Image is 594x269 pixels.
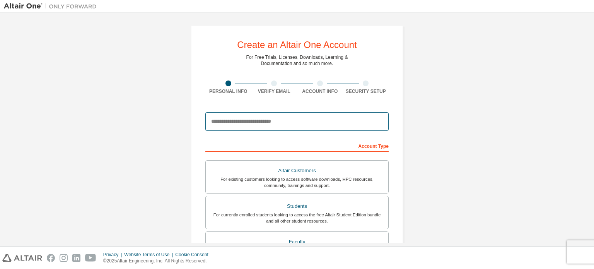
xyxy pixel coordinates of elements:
div: For Free Trials, Licenses, Downloads, Learning & Documentation and so much more. [246,54,348,67]
div: Cookie Consent [175,252,213,258]
div: Website Terms of Use [124,252,175,258]
img: youtube.svg [85,254,96,262]
div: Privacy [103,252,124,258]
div: For existing customers looking to access software downloads, HPC resources, community, trainings ... [210,176,384,188]
div: Account Type [205,139,389,152]
div: Altair Customers [210,165,384,176]
div: Account Info [297,88,343,94]
div: Create an Altair One Account [237,40,357,50]
img: instagram.svg [60,254,68,262]
div: Security Setup [343,88,389,94]
div: Verify Email [251,88,297,94]
div: Faculty [210,236,384,247]
div: For currently enrolled students looking to access the free Altair Student Edition bundle and all ... [210,212,384,224]
img: Altair One [4,2,101,10]
img: facebook.svg [47,254,55,262]
p: © 2025 Altair Engineering, Inc. All Rights Reserved. [103,258,213,264]
img: linkedin.svg [72,254,80,262]
div: Personal Info [205,88,251,94]
div: Students [210,201,384,212]
img: altair_logo.svg [2,254,42,262]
